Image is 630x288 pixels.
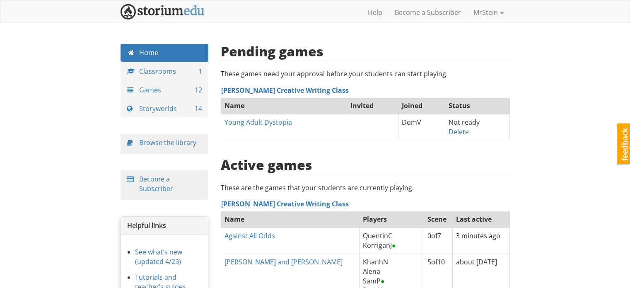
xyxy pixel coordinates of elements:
[363,231,392,240] span: QuentinC
[224,231,275,240] a: Against All Odds
[398,97,445,114] th: Joined
[221,86,349,95] a: [PERSON_NAME] Creative Writing Class
[362,2,389,23] a: Help
[449,118,480,127] span: Not ready
[121,100,209,118] a: Storyworlds 14
[467,2,510,23] a: MrStein
[424,211,453,228] th: Scene
[445,97,509,114] th: Status
[121,44,209,62] a: Home
[347,97,398,114] th: Invited
[359,211,424,228] th: Players
[135,247,182,266] a: See what’s new (updated 4/23)
[121,4,205,19] img: StoriumEDU
[121,217,208,235] div: Helpful links
[453,228,509,254] td: 3 minutes ago
[449,127,469,136] a: Delete
[363,257,388,266] span: KhanhN
[453,211,509,228] th: Last active
[121,81,209,99] a: Games 12
[139,138,196,147] a: Browse the library
[221,44,323,58] h2: Pending games
[363,276,385,286] span: SamP
[198,67,202,76] span: 1
[363,267,380,276] span: Alena
[221,97,347,114] th: Name
[224,257,343,266] a: [PERSON_NAME] and [PERSON_NAME]
[424,228,453,254] td: 0 of 7
[121,63,209,80] a: Classrooms 1
[224,118,292,127] a: Young Adult Dystopia
[195,104,202,114] span: 14
[363,241,396,250] span: KorriganJ
[221,211,360,228] th: Name
[195,85,202,95] span: 12
[221,199,349,208] a: [PERSON_NAME] Creative Writing Class
[221,69,510,79] p: These games need your approval before your students can start playing.
[381,276,385,286] span: ●
[139,174,173,193] a: Become a Subscriber
[389,2,467,23] a: Become a Subscriber
[221,157,312,172] h2: Active games
[392,241,396,250] span: ●
[402,118,421,127] span: DomV
[221,183,510,193] p: These are the games that your students are currently playing.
